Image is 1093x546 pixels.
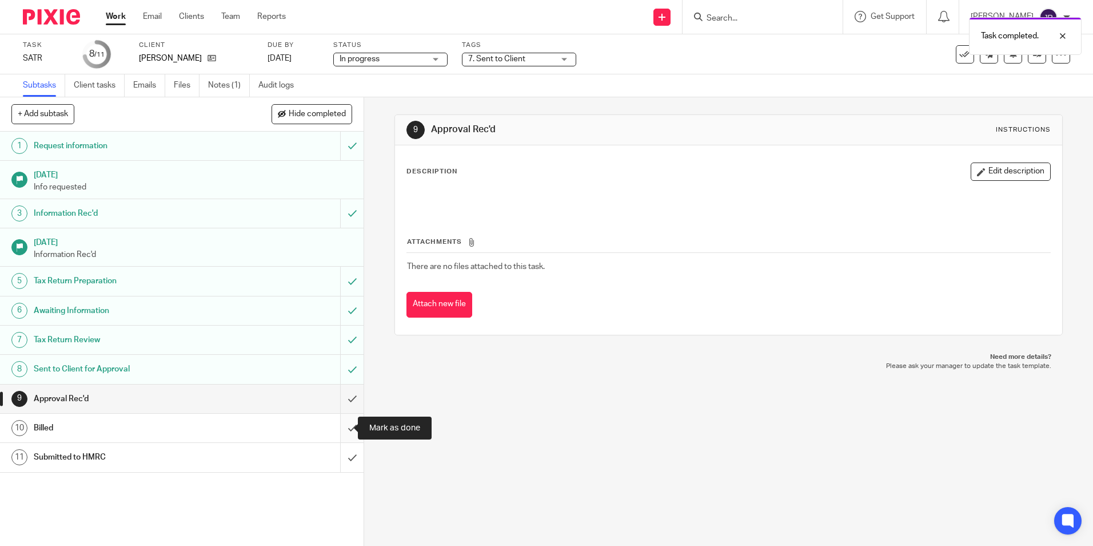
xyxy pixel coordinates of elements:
p: Info requested [34,181,353,193]
div: 8 [11,361,27,377]
a: Team [221,11,240,22]
a: Emails [133,74,165,97]
h1: Request information [34,137,230,155]
a: Reports [257,11,286,22]
h1: Submitted to HMRC [34,449,230,466]
span: [DATE] [268,54,292,62]
button: Attach new file [406,292,472,318]
img: svg%3E [1039,8,1058,26]
div: 10 [11,420,27,436]
small: /11 [94,52,105,58]
h1: Information Rec'd [34,205,230,222]
div: 5 [11,273,27,289]
a: Notes (1) [208,74,250,97]
a: Audit logs [258,74,302,97]
button: + Add subtask [11,104,74,124]
img: Pixie [23,9,80,25]
span: There are no files attached to this task. [407,263,545,271]
p: Need more details? [406,353,1051,362]
button: Hide completed [272,104,352,124]
a: Email [143,11,162,22]
a: Clients [179,11,204,22]
button: Edit description [971,163,1051,181]
span: In progress [340,55,380,63]
h1: Approval Rec'd [431,124,753,136]
a: Files [174,74,200,97]
h1: Tax Return Review [34,331,230,349]
div: 3 [11,205,27,221]
h1: [DATE] [34,167,353,181]
a: Client tasks [74,74,125,97]
div: 9 [406,121,425,139]
p: Please ask your manager to update the task template. [406,362,1051,371]
h1: Tax Return Preparation [34,272,230,290]
label: Tags [462,41,576,50]
div: 6 [11,303,27,319]
h1: [DATE] [34,234,353,248]
p: [PERSON_NAME] [139,53,202,64]
div: SATR [23,53,69,64]
div: 9 [11,391,27,407]
div: 1 [11,138,27,154]
span: Hide completed [289,110,346,119]
h1: Billed [34,420,230,437]
span: 7. Sent to Client [468,55,525,63]
label: Client [139,41,253,50]
a: Work [106,11,126,22]
div: 7 [11,332,27,348]
div: 11 [11,449,27,465]
p: Description [406,167,457,176]
div: 8 [89,48,105,61]
h1: Awaiting Information [34,302,230,319]
div: Instructions [996,125,1051,134]
p: Task completed. [981,30,1039,42]
h1: Approval Rec'd [34,390,230,407]
p: Information Rec'd [34,249,353,260]
label: Status [333,41,448,50]
label: Due by [268,41,319,50]
h1: Sent to Client for Approval [34,361,230,378]
label: Task [23,41,69,50]
a: Subtasks [23,74,65,97]
span: Attachments [407,239,462,245]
